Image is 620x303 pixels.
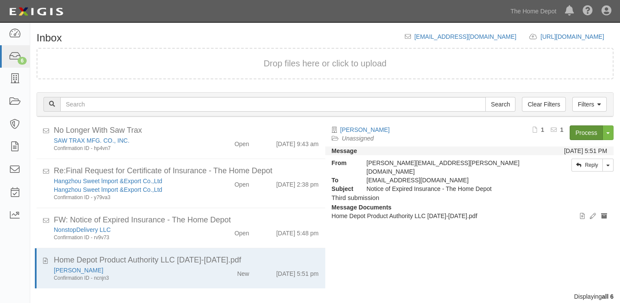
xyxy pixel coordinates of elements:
[54,234,203,241] div: Confirmation ID - rv9v73
[506,3,561,20] a: The Home Depot
[580,213,585,219] i: View
[541,126,544,133] b: 1
[360,176,535,184] div: party-mv3cm3@sbainsurance.homedepot.com
[601,213,607,219] i: Archive document
[325,184,360,193] strong: Subject
[332,212,608,220] p: Home Depot Product Authority LLC [DATE]-[DATE].pdf
[54,275,203,282] div: Confirmation ID - ncnjn3
[276,266,319,278] div: [DATE] 5:51 pm
[325,176,360,184] strong: To
[54,255,319,266] div: Home Depot Product Authority LLC 2025-2026.pdf
[54,215,319,226] div: FW: Notice of Expired Insurance - The Home Depot
[54,166,319,177] div: Re:Final Request for Certificate of Insurance - The Home Depot
[560,126,564,133] b: 1
[414,33,516,40] a: [EMAIL_ADDRESS][DOMAIN_NAME]
[54,145,203,152] div: Confirmation ID - hp4vn7
[564,147,607,155] div: [DATE] 5:51 PM
[360,159,535,176] div: [PERSON_NAME][EMAIL_ADDRESS][PERSON_NAME][DOMAIN_NAME]
[522,97,565,112] a: Clear Filters
[485,97,515,112] input: Search
[54,267,103,274] a: [PERSON_NAME]
[360,184,535,193] div: Notice of Expired Insurance - The Home Depot
[342,135,374,142] a: Unassigned
[54,226,111,233] a: NonstopDelivery LLC
[332,204,392,211] strong: Message Documents
[590,213,596,219] i: Edit document
[602,293,614,300] b: all 6
[332,194,379,201] span: Third submission
[54,194,203,201] div: Confirmation ID - y79va3
[340,126,390,133] a: [PERSON_NAME]
[54,186,162,193] a: Hangzhou Sweet lmport &Export Co.,Ltd
[30,292,620,301] div: Displaying
[264,57,387,70] button: Drop files here or click to upload
[276,136,319,148] div: [DATE] 9:43 am
[276,225,319,237] div: [DATE] 5:48 pm
[18,57,27,65] div: 6
[234,136,249,148] div: Open
[571,159,603,172] a: Reply
[54,266,203,275] div: BARRETTE
[54,137,130,144] a: SAW TRAX MFG. CO., INC.
[276,177,319,189] div: [DATE] 2:38 pm
[234,225,249,237] div: Open
[54,125,319,136] div: No Longer With Saw Trax
[6,4,66,19] img: logo-5460c22ac91f19d4615b14bd174203de0afe785f0fc80cf4dbbc73dc1793850b.png
[37,32,62,44] h1: Inbox
[325,159,360,167] strong: From
[583,6,593,16] i: Help Center - Complianz
[332,147,357,154] strong: Message
[60,97,486,112] input: Search
[54,178,162,184] a: Hangzhou Sweet lmport &Export Co.,Ltd
[540,33,614,40] a: [URL][DOMAIN_NAME]
[237,266,249,278] div: New
[234,177,249,189] div: Open
[570,125,603,140] a: Process
[572,97,607,112] a: Filters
